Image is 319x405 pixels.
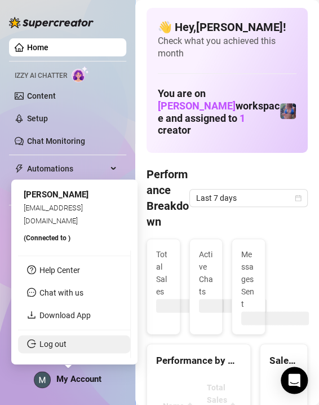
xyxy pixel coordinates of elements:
[27,43,48,52] a: Home
[24,204,83,224] span: [EMAIL_ADDRESS][DOMAIN_NAME]
[156,353,241,368] div: Performance by OnlyFans Creator
[147,166,189,230] h4: Performance Breakdown
[241,248,256,310] span: Messages Sent
[27,288,36,297] span: message
[27,160,107,178] span: Automations
[280,103,296,119] img: Jaylie
[196,190,301,206] span: Last 7 days
[27,137,85,146] a: Chat Monitoring
[158,100,236,112] span: [PERSON_NAME]
[158,35,296,60] span: Check what you achieved this month
[199,248,214,298] span: Active Chats
[9,17,94,28] img: logo-BBDzfeDw.svg
[27,114,48,123] a: Setup
[295,195,302,201] span: calendar
[24,190,88,200] span: [PERSON_NAME]
[281,367,308,394] div: Open Intercom Messenger
[39,266,80,275] a: Help Center
[39,340,67,349] a: Log out
[240,112,245,124] span: 1
[27,91,56,100] a: Content
[15,164,24,173] span: thunderbolt
[56,374,101,384] span: My Account
[24,234,70,242] span: (Connected to )
[18,335,130,353] li: Log out
[15,71,67,81] span: Izzy AI Chatter
[72,66,89,82] img: AI Chatter
[158,87,280,137] h1: You are on workspace and assigned to creator
[34,372,50,388] img: ACg8ocLEUq6BudusSbFUgfJHT7ol7Uq-BuQYr5d-mnjl9iaMWv35IQ=s96-c
[156,248,171,298] span: Total Sales
[39,311,91,320] a: Download App
[158,19,296,35] h4: 👋 Hey, [PERSON_NAME] !
[269,353,298,368] div: Sales by OnlyFans Creator
[39,288,83,297] span: Chat with us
